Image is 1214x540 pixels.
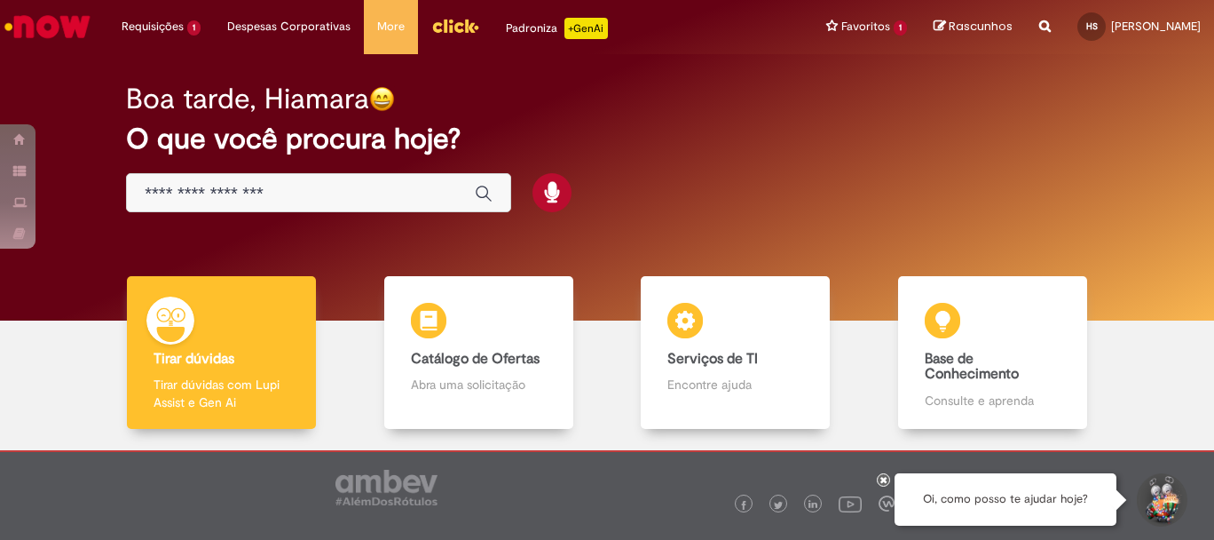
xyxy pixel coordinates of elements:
b: Serviços de TI [667,350,758,368]
span: More [377,18,405,36]
a: Tirar dúvidas Tirar dúvidas com Lupi Assist e Gen Ai [93,276,351,430]
span: 1 [894,20,907,36]
span: 1 [187,20,201,36]
span: HS [1086,20,1098,32]
img: logo_footer_linkedin.png [808,500,817,511]
h2: Boa tarde, Hiamara [126,83,369,115]
p: Consulte e aprenda [925,392,1060,409]
div: Oi, como posso te ajudar hoje? [895,473,1116,526]
img: logo_footer_ambev_rotulo_gray.png [335,470,438,505]
img: logo_footer_twitter.png [774,501,783,510]
b: Catálogo de Ofertas [411,350,540,368]
button: Iniciar Conversa de Suporte [1134,473,1187,527]
b: Base de Conhecimento [925,350,1019,384]
img: happy-face.png [369,86,395,112]
img: click_logo_yellow_360x200.png [431,12,479,39]
p: Abra uma solicitação [411,376,547,393]
img: logo_footer_youtube.png [839,492,862,515]
span: Rascunhos [949,18,1013,35]
b: Tirar dúvidas [154,350,234,368]
a: Base de Conhecimento Consulte e aprenda [864,276,1122,430]
span: Despesas Corporativas [227,18,351,36]
a: Catálogo de Ofertas Abra uma solicitação [351,276,608,430]
span: Favoritos [841,18,890,36]
div: Padroniza [506,18,608,39]
img: logo_footer_workplace.png [879,496,895,512]
a: Serviços de TI Encontre ajuda [607,276,864,430]
p: +GenAi [564,18,608,39]
h2: O que você procura hoje? [126,123,1087,155]
span: [PERSON_NAME] [1111,19,1201,34]
img: ServiceNow [2,9,93,44]
span: Requisições [122,18,184,36]
p: Encontre ajuda [667,376,803,393]
img: logo_footer_facebook.png [739,501,748,510]
p: Tirar dúvidas com Lupi Assist e Gen Ai [154,376,289,411]
a: Rascunhos [934,19,1013,36]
